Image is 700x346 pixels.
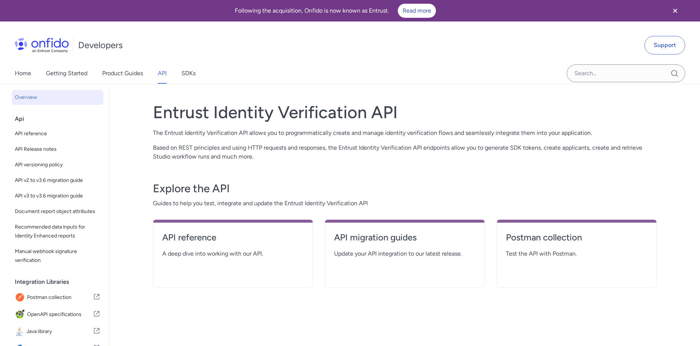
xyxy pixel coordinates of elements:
[671,6,680,15] svg: Close banner
[12,90,103,105] a: Overview
[661,1,689,20] button: Close banner
[567,64,685,82] input: Onfido search input field
[15,176,100,185] span: API v2 to v3.6 migration guide
[46,63,87,84] a: Getting Started
[334,232,476,243] h4: API migration guides
[153,199,657,208] span: Guides to help you test, integrate and update the Entrust Identity Verification API
[15,292,27,303] img: IconPostman collection
[162,232,304,243] h4: API reference
[398,4,436,18] a: Read more
[15,275,106,289] div: Integration Libraries
[15,63,31,84] a: Home
[15,223,100,240] span: Recommended data inputs for Identity Enhanced reports
[102,63,143,84] a: Product Guides
[15,145,100,154] span: API Release notes
[12,306,103,323] a: IconOpenAPI specificationsOpenAPI specifications
[26,326,93,337] span: Java library
[15,247,100,265] span: Manual webhook signature verification
[162,232,304,249] a: API reference
[644,36,685,54] a: Support
[12,189,103,203] a: API v3 to v3.6 migration guide
[158,63,167,84] a: API
[15,38,69,53] img: Onfido Logo
[15,93,100,102] span: Overview
[27,309,93,320] span: OpenAPI specifications
[334,249,476,258] span: Update your API integration to our latest release.
[162,249,304,258] span: A deep dive into working with our API.
[12,244,103,268] a: Manual webhook signature verification
[12,323,103,340] a: IconJava libraryJava library
[153,129,657,137] p: The Entrust Identity Verification API allows you to programmatically create and manage identity v...
[15,326,26,337] img: IconJava library
[15,207,100,216] span: Document report object attributes
[12,126,103,141] a: API reference
[12,204,103,219] a: Document report object attributes
[15,309,27,320] img: IconOpenAPI specifications
[153,181,657,196] h3: Explore the API
[78,39,123,51] h1: Developers
[15,160,100,169] span: API versioning policy
[9,4,661,18] div: Following the acquisition, Onfido is now known as Entrust.
[15,129,100,138] span: API reference
[12,157,103,172] a: API versioning policy
[12,220,103,243] a: Recommended data inputs for Identity Enhanced reports
[27,292,93,303] span: Postman collection
[506,232,647,243] h4: Postman collection
[181,63,196,84] a: SDKs
[12,289,103,306] a: IconPostman collectionPostman collection
[153,143,657,161] p: Based on REST principles and using HTTP requests and responses, the Entrust Identity Verification...
[506,232,647,249] a: Postman collection
[506,249,647,258] span: Test the API with Postman.
[12,142,103,157] a: API Release notes
[15,192,100,200] span: API v3 to v3.6 migration guide
[12,173,103,188] a: API v2 to v3.6 migration guide
[15,112,106,126] div: Api
[334,232,476,249] a: API migration guides
[153,102,657,123] h1: Entrust Identity Verification API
